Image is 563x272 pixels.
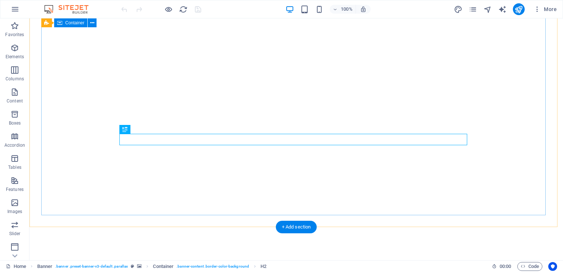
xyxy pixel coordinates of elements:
[137,264,141,268] i: This element contains a background
[37,262,53,271] span: Click to select. Double-click to edit
[5,32,24,38] p: Favorites
[505,264,506,269] span: :
[7,209,22,215] p: Images
[483,5,492,14] i: Navigator
[500,262,511,271] span: 00 00
[42,5,98,14] img: Editor Logo
[360,6,367,13] i: On resize automatically adjust zoom level to fit chosen device.
[179,5,188,14] button: reload
[8,164,21,170] p: Tables
[131,264,134,268] i: This element is a customizable preset
[498,5,507,14] button: text_generator
[341,5,353,14] h6: 100%
[6,186,24,192] p: Features
[498,5,507,14] i: AI Writer
[521,262,539,271] span: Code
[153,262,174,271] span: Click to select. Double-click to edit
[469,5,477,14] i: Pages (Ctrl+Alt+S)
[492,262,511,271] h6: Session time
[260,262,266,271] span: Click to select. Double-click to edit
[55,262,128,271] span: . banner .preset-banner-v3-default .parallax
[483,5,492,14] button: navigator
[6,54,24,60] p: Elements
[7,98,23,104] p: Content
[548,262,557,271] button: Usercentrics
[9,120,21,126] p: Boxes
[514,5,523,14] i: Publish
[6,262,26,271] a: Click to cancel selection. Double-click to open Pages
[330,5,356,14] button: 100%
[454,5,463,14] button: design
[37,262,267,271] nav: breadcrumb
[6,76,24,82] p: Columns
[164,5,173,14] button: Click here to leave preview mode and continue editing
[517,262,542,271] button: Code
[469,5,478,14] button: pages
[276,221,317,233] div: + Add section
[454,5,462,14] i: Design (Ctrl+Alt+Y)
[513,3,525,15] button: publish
[65,21,84,25] span: Container
[4,142,25,148] p: Accordion
[179,5,188,14] i: Reload page
[531,3,560,15] button: More
[534,6,557,13] span: More
[176,262,249,271] span: . banner-content .border-color-background
[9,231,21,237] p: Slider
